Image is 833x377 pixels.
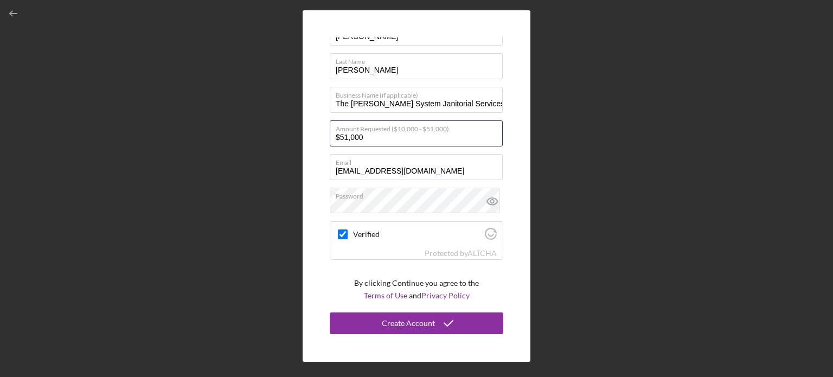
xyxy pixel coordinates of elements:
button: Create Account [330,312,503,334]
label: Password [336,188,503,200]
p: By clicking Continue you agree to the and [354,277,479,302]
div: Create Account [382,312,435,334]
div: Protected by [425,249,497,258]
a: Terms of Use [364,291,407,300]
a: Visit Altcha.org [467,248,497,258]
label: Amount Requested ($10,000 - $51,000) [336,121,503,133]
label: Email [336,155,503,167]
label: Last Name [336,54,503,66]
a: Visit Altcha.org [485,232,497,241]
a: Privacy Policy [421,291,470,300]
label: Verified [353,230,482,239]
label: Business Name (if applicable) [336,87,503,99]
